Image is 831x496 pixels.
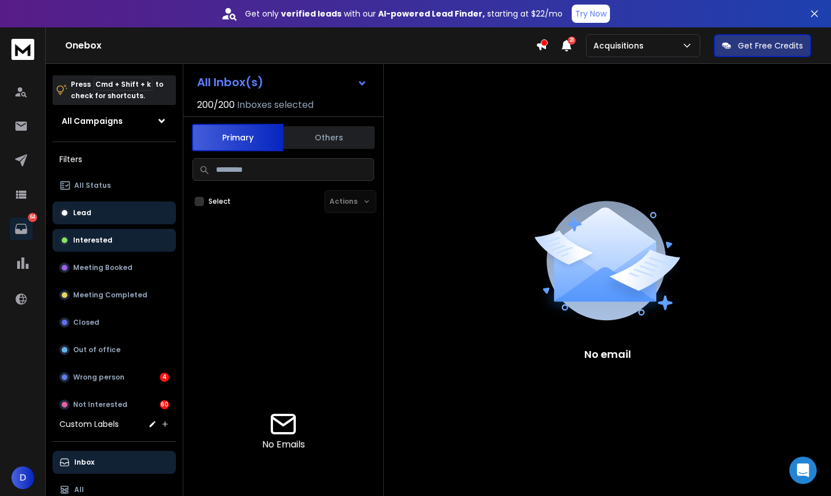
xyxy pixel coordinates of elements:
button: Get Free Credits [714,34,811,57]
p: All Status [74,181,111,190]
button: All Campaigns [53,110,176,132]
p: No email [584,346,631,362]
button: All Status [53,174,176,197]
p: Interested [73,236,113,245]
h1: All Inbox(s) [197,76,263,88]
h1: All Campaigns [62,115,123,127]
p: Not Interested [73,400,127,409]
span: Cmd + Shift + k [94,78,152,91]
button: Meeting Completed [53,284,176,307]
p: Wrong person [73,373,125,382]
p: Get Free Credits [738,40,803,51]
img: logo [11,39,34,60]
p: Get only with our starting at $22/mo [245,8,563,19]
button: Primary [192,124,283,151]
button: Closed [53,311,176,334]
span: 200 / 200 [197,98,235,112]
div: 60 [160,400,169,409]
button: Meeting Booked [53,256,176,279]
p: Closed [73,318,99,327]
label: Select [208,197,231,206]
button: Wrong person4 [53,366,176,389]
button: Lead [53,201,176,224]
div: 4 [160,373,169,382]
p: Try Now [575,8,607,19]
h1: Onebox [65,39,536,53]
button: Try Now [572,5,610,23]
a: 64 [10,217,33,240]
p: Out of office [73,345,121,354]
p: Lead [73,208,91,217]
button: Inbox [53,451,176,474]
p: Acquisitions [593,40,648,51]
p: Meeting Booked [73,263,133,272]
p: No Emails [262,438,305,451]
p: Meeting Completed [73,291,147,300]
p: Inbox [74,458,94,467]
h3: Inboxes selected [237,98,314,112]
button: Others [283,125,375,150]
strong: verified leads [281,8,342,19]
button: D [11,466,34,489]
button: Interested [53,229,176,252]
h3: Filters [53,151,176,167]
button: Out of office [53,338,176,361]
span: 21 [568,37,576,45]
button: All Inbox(s) [188,71,376,94]
h3: Custom Labels [59,418,119,430]
p: 64 [28,213,37,222]
p: All [74,485,84,494]
div: Open Intercom Messenger [789,457,817,484]
button: Not Interested60 [53,393,176,416]
p: Press to check for shortcuts. [71,79,163,102]
strong: AI-powered Lead Finder, [378,8,485,19]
